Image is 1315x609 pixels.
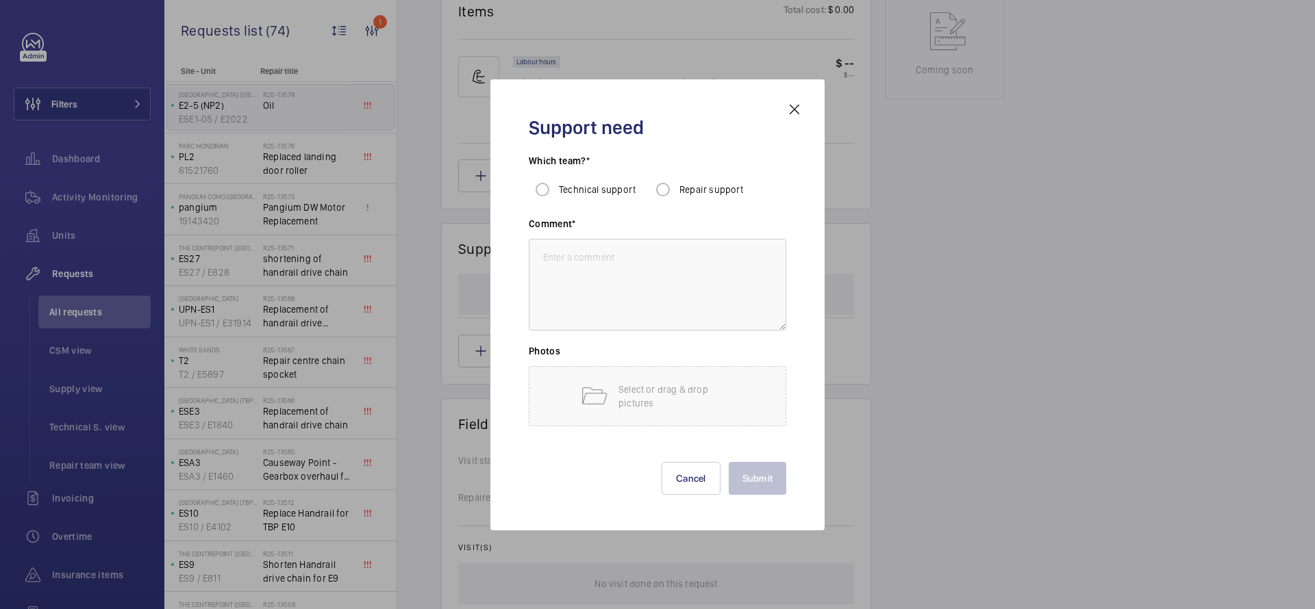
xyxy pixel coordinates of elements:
[529,217,786,239] h3: Comment*
[529,154,786,176] h3: Which team?*
[679,184,744,195] span: Repair support
[729,462,787,495] button: Submit
[559,184,636,195] span: Technical support
[618,383,735,410] p: Select or drag & drop pictures
[662,462,721,495] button: Cancel
[529,344,786,366] h3: Photos
[529,115,786,140] h2: Support need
